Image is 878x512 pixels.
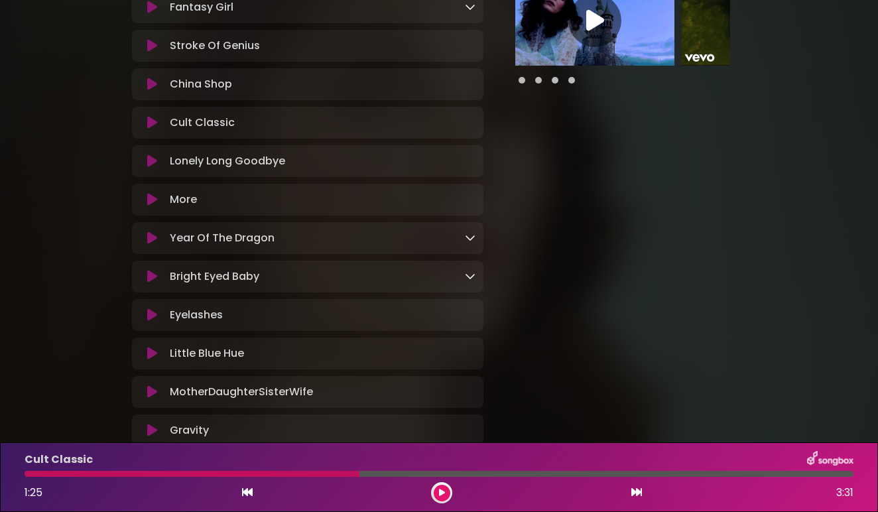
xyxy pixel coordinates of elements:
[170,115,235,131] p: Cult Classic
[170,269,259,285] p: Bright Eyed Baby
[170,422,209,438] p: Gravity
[170,192,197,208] p: More
[170,346,244,361] p: Little Blue Hue
[170,76,232,92] p: China Shop
[836,485,853,501] span: 3:31
[170,38,260,54] p: Stroke Of Genius
[170,384,313,400] p: MotherDaughterSisterWife
[170,307,223,323] p: Eyelashes
[807,451,853,468] img: songbox-logo-white.png
[25,452,93,468] p: Cult Classic
[170,230,275,246] p: Year Of The Dragon
[25,485,42,500] span: 1:25
[170,153,285,169] p: Lonely Long Goodbye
